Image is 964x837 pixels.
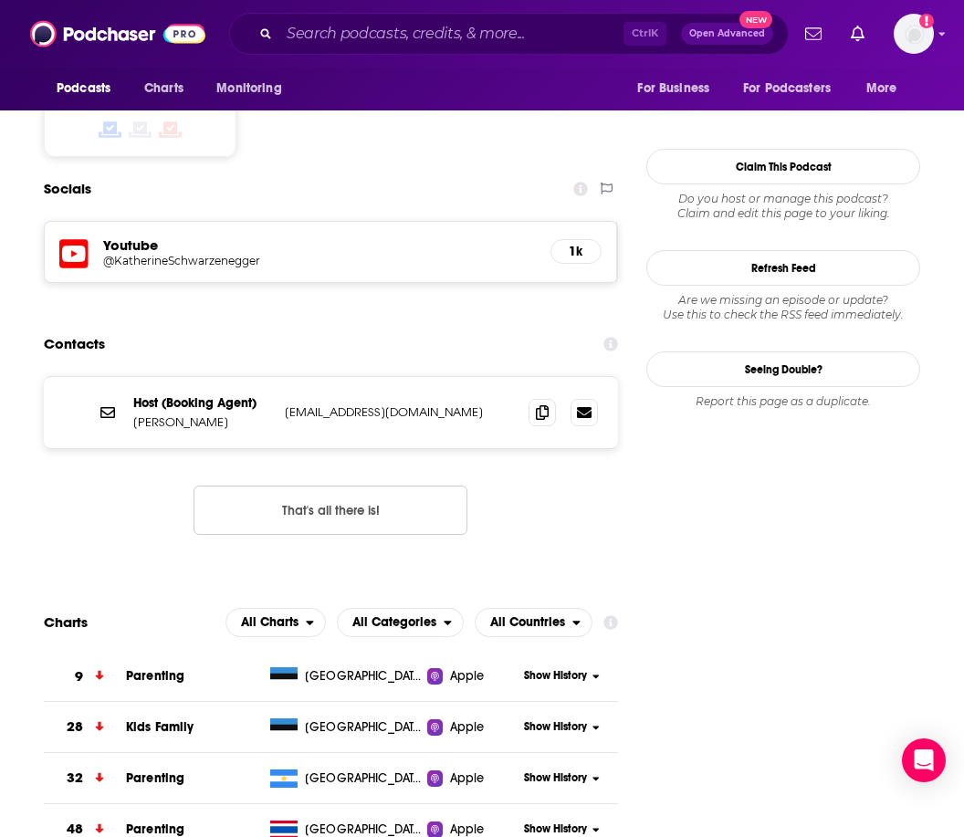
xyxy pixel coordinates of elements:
[519,668,605,684] button: Show History
[637,76,709,101] span: For Business
[44,753,126,803] a: 32
[30,16,205,51] img: Podchaser - Follow, Share and Rate Podcasts
[126,770,184,786] a: Parenting
[305,718,424,737] span: Estonia
[204,71,305,106] button: open menu
[126,719,194,735] a: Kids Family
[524,668,587,684] span: Show History
[44,613,88,631] h2: Charts
[894,14,934,54] button: Show profile menu
[798,18,829,49] a: Show notifications dropdown
[225,608,326,637] button: open menu
[352,616,436,629] span: All Categories
[646,394,920,409] div: Report this page as a duplicate.
[126,668,184,684] a: Parenting
[743,76,831,101] span: For Podcasters
[263,718,427,737] a: [GEOGRAPHIC_DATA]
[646,149,920,184] button: Claim This Podcast
[646,351,920,387] a: Seeing Double?
[646,192,920,206] span: Do you host or manage this podcast?
[133,395,270,411] p: Host (Booking Agent)
[75,666,83,687] h3: 9
[44,172,91,206] h2: Socials
[337,608,464,637] h2: Categories
[133,414,270,430] p: [PERSON_NAME]
[103,236,536,254] h5: Youtube
[843,18,872,49] a: Show notifications dropdown
[475,608,592,637] button: open menu
[519,821,605,837] button: Show History
[450,769,485,788] span: Apple
[866,76,897,101] span: More
[67,717,83,738] h3: 28
[624,71,732,106] button: open menu
[894,14,934,54] img: User Profile
[519,770,605,786] button: Show History
[681,23,773,45] button: Open AdvancedNew
[427,769,519,788] a: Apple
[524,719,587,735] span: Show History
[305,769,424,788] span: Argentina
[519,719,605,735] button: Show History
[450,718,485,737] span: Apple
[263,667,427,685] a: [GEOGRAPHIC_DATA]
[103,254,536,267] a: @KatherineSchwarzenegger
[646,192,920,221] div: Claim and edit this page to your liking.
[279,19,623,48] input: Search podcasts, credits, & more...
[919,14,934,28] svg: Add a profile image
[524,770,587,786] span: Show History
[126,821,184,837] a: Parenting
[44,327,105,361] h2: Contacts
[194,486,467,535] button: Nothing here.
[241,616,299,629] span: All Charts
[305,667,424,685] span: Estonia
[623,22,666,46] span: Ctrl K
[894,14,934,54] span: Logged in as Ashley_Beenen
[285,404,514,420] p: [EMAIL_ADDRESS][DOMAIN_NAME]
[216,76,281,101] span: Monitoring
[144,76,183,101] span: Charts
[646,250,920,286] button: Refresh Feed
[731,71,857,106] button: open menu
[566,244,586,259] h5: 1k
[44,702,126,752] a: 28
[902,738,946,782] div: Open Intercom Messenger
[132,71,194,106] a: Charts
[427,718,519,737] a: Apple
[854,71,920,106] button: open menu
[229,13,789,55] div: Search podcasts, credits, & more...
[450,667,485,685] span: Apple
[689,29,765,38] span: Open Advanced
[739,11,772,28] span: New
[475,608,592,637] h2: Countries
[57,76,110,101] span: Podcasts
[337,608,464,637] button: open menu
[646,293,920,322] div: Are we missing an episode or update? Use this to check the RSS feed immediately.
[44,652,126,702] a: 9
[427,667,519,685] a: Apple
[225,608,326,637] h2: Platforms
[103,254,395,267] h5: @KatherineSchwarzenegger
[44,71,134,106] button: open menu
[263,769,427,788] a: [GEOGRAPHIC_DATA]
[490,616,565,629] span: All Countries
[67,768,83,789] h3: 32
[524,821,587,837] span: Show History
